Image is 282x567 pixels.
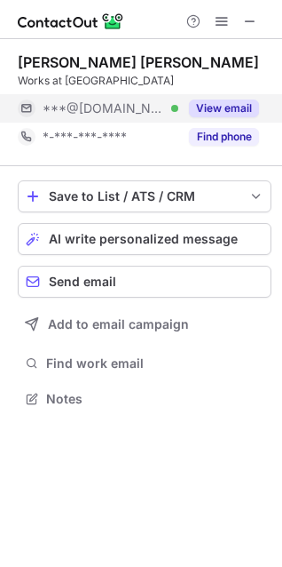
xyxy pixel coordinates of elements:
[46,391,264,407] span: Notes
[49,232,238,246] span: AI write personalized message
[49,275,116,289] span: Send email
[18,73,271,89] div: Works at [GEOGRAPHIC_DATA]
[49,189,240,204] div: Save to List / ATS / CRM
[46,355,264,371] span: Find work email
[18,11,124,32] img: ContactOut v5.3.10
[18,223,271,255] button: AI write personalized message
[189,128,259,146] button: Reveal Button
[18,387,271,411] button: Notes
[18,308,271,340] button: Add to email campaign
[43,100,165,116] span: ***@[DOMAIN_NAME]
[18,180,271,212] button: save-profile-one-click
[18,351,271,376] button: Find work email
[189,100,259,117] button: Reveal Button
[18,266,271,298] button: Send email
[18,53,259,71] div: [PERSON_NAME] [PERSON_NAME]
[48,317,189,331] span: Add to email campaign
